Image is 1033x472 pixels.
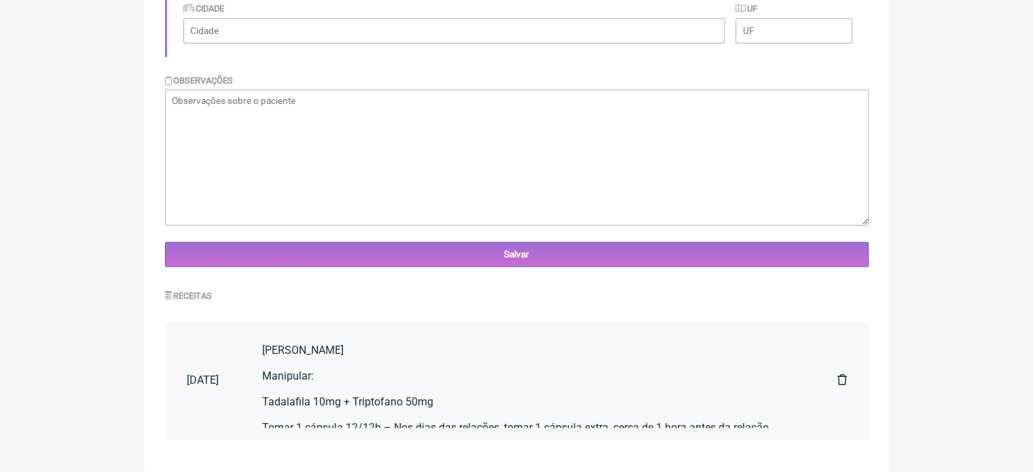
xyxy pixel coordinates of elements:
input: UF [736,18,852,43]
label: Observações [165,75,234,86]
label: Cidade [183,3,225,14]
label: UF [736,3,757,14]
div: Tomar 1 cápsula 12/12h – Nos dias das relações, tomar 1 cápsula extra, cerca de 1 hora antes da r... [262,421,794,447]
label: Receitas [165,291,213,301]
div: Tadalafila 10mg + Triptofano 50mg [262,395,794,408]
div: Manipular: [262,369,794,382]
input: Cidade [183,18,725,43]
input: Salvar [165,242,869,267]
a: [PERSON_NAME]Manipular:Tadalafila 10mg + Triptofano 50mgTomar 1 cápsula 12/12h – Nos dias das rel... [240,333,816,428]
a: [DATE] [165,363,240,397]
div: [PERSON_NAME] [262,344,794,357]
